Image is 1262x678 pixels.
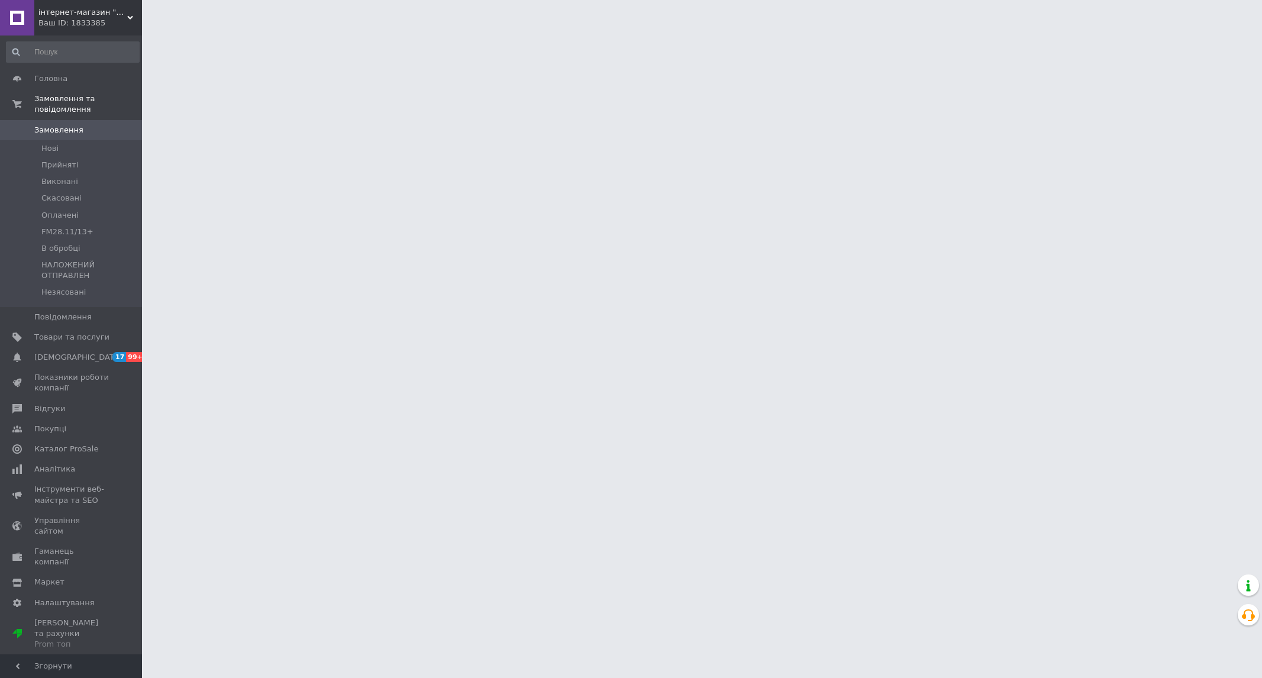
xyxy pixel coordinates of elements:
[34,598,95,608] span: Налаштування
[112,352,126,362] span: 17
[34,125,83,135] span: Замовлення
[41,243,80,254] span: В обробці
[126,352,146,362] span: 99+
[34,444,98,454] span: Каталог ProSale
[34,546,109,567] span: Гаманець компанії
[41,227,93,237] span: FM28.11/13+
[38,7,127,18] span: інтернет-магазин "STARDIM"
[41,193,82,204] span: Скасовані
[34,464,75,474] span: Аналітика
[34,332,109,343] span: Товари та послуги
[6,41,140,63] input: Пошук
[34,515,109,537] span: Управління сайтом
[41,143,59,154] span: Нові
[34,352,122,363] span: [DEMOGRAPHIC_DATA]
[34,424,66,434] span: Покупці
[34,618,109,650] span: [PERSON_NAME] та рахунки
[34,372,109,393] span: Показники роботи компанії
[34,639,109,650] div: Prom топ
[34,403,65,414] span: Відгуки
[41,287,86,298] span: Незясовані
[34,577,64,587] span: Маркет
[34,73,67,84] span: Головна
[41,260,138,281] span: НАЛОЖЕНИЙ ОТПРАВЛЕН
[34,93,142,115] span: Замовлення та повідомлення
[41,160,78,170] span: Прийняті
[38,18,142,28] div: Ваш ID: 1833385
[34,484,109,505] span: Інструменти веб-майстра та SEO
[41,176,78,187] span: Виконані
[41,210,79,221] span: Оплачені
[34,312,92,322] span: Повідомлення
